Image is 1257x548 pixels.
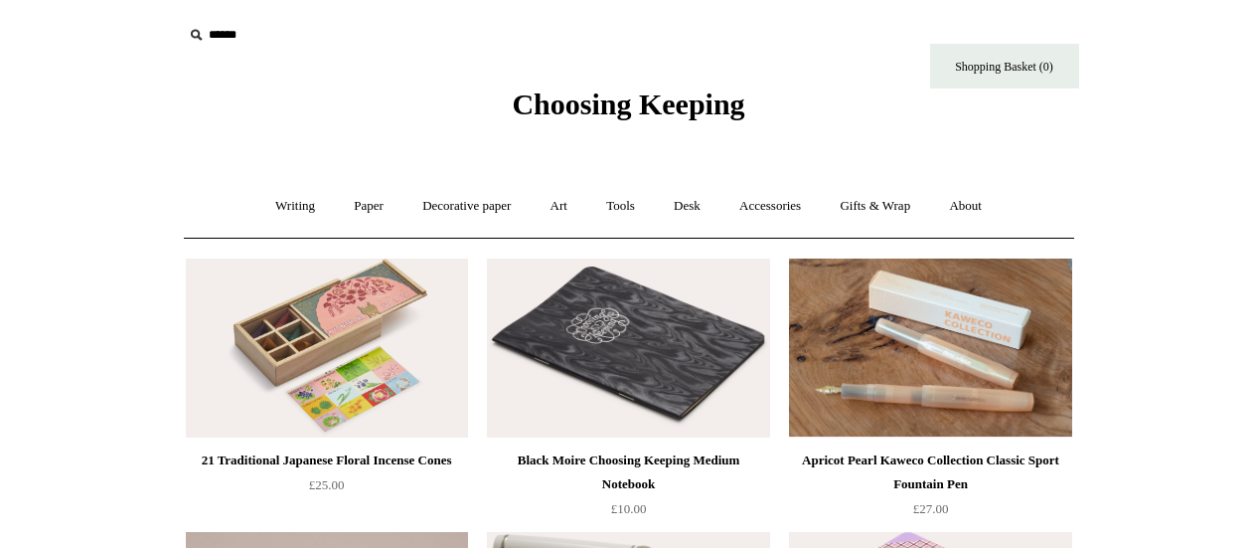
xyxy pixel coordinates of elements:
[721,180,819,233] a: Accessories
[930,44,1079,89] a: Shopping Basket (0)
[512,103,744,117] a: Choosing Keeping
[186,259,468,438] a: 21 Traditional Japanese Floral Incense Cones 21 Traditional Japanese Floral Incense Cones
[257,180,333,233] a: Writing
[794,449,1066,496] div: Apricot Pearl Kaweco Collection Classic Sport Fountain Pen
[487,259,769,438] img: Black Moire Choosing Keeping Medium Notebook
[404,180,529,233] a: Decorative paper
[533,180,585,233] a: Art
[191,449,463,472] div: 21 Traditional Japanese Floral Incense Cones
[588,180,653,233] a: Tools
[789,449,1071,530] a: Apricot Pearl Kaweco Collection Classic Sport Fountain Pen £27.00
[186,259,468,438] img: 21 Traditional Japanese Floral Incense Cones
[487,259,769,438] a: Black Moire Choosing Keeping Medium Notebook Black Moire Choosing Keeping Medium Notebook
[913,501,949,516] span: £27.00
[789,259,1071,438] img: Apricot Pearl Kaweco Collection Classic Sport Fountain Pen
[487,449,769,530] a: Black Moire Choosing Keeping Medium Notebook £10.00
[789,259,1071,438] a: Apricot Pearl Kaweco Collection Classic Sport Fountain Pen Apricot Pearl Kaweco Collection Classi...
[309,477,345,492] span: £25.00
[492,449,764,496] div: Black Moire Choosing Keeping Medium Notebook
[611,501,647,516] span: £10.00
[512,88,744,120] span: Choosing Keeping
[822,180,928,233] a: Gifts & Wrap
[931,180,1000,233] a: About
[186,449,468,530] a: 21 Traditional Japanese Floral Incense Cones £25.00
[656,180,718,233] a: Desk
[336,180,401,233] a: Paper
